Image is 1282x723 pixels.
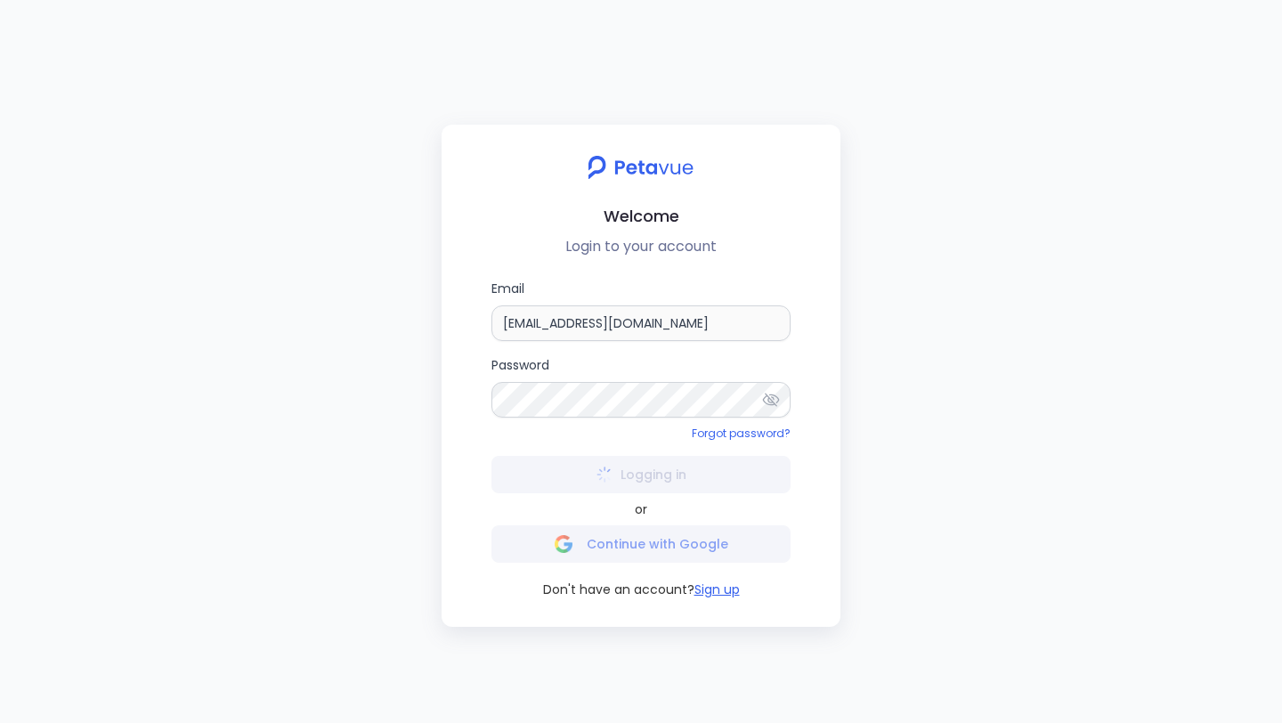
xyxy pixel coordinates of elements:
[543,581,694,598] span: Don't have an account?
[491,279,791,341] label: Email
[491,305,791,341] input: Email
[694,581,740,598] button: Sign up
[635,500,647,518] span: or
[576,146,705,189] img: petavue logo
[456,236,826,257] p: Login to your account
[456,203,826,229] h2: Welcome
[692,426,791,441] a: Forgot password?
[491,355,791,418] label: Password
[491,382,791,418] input: Password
